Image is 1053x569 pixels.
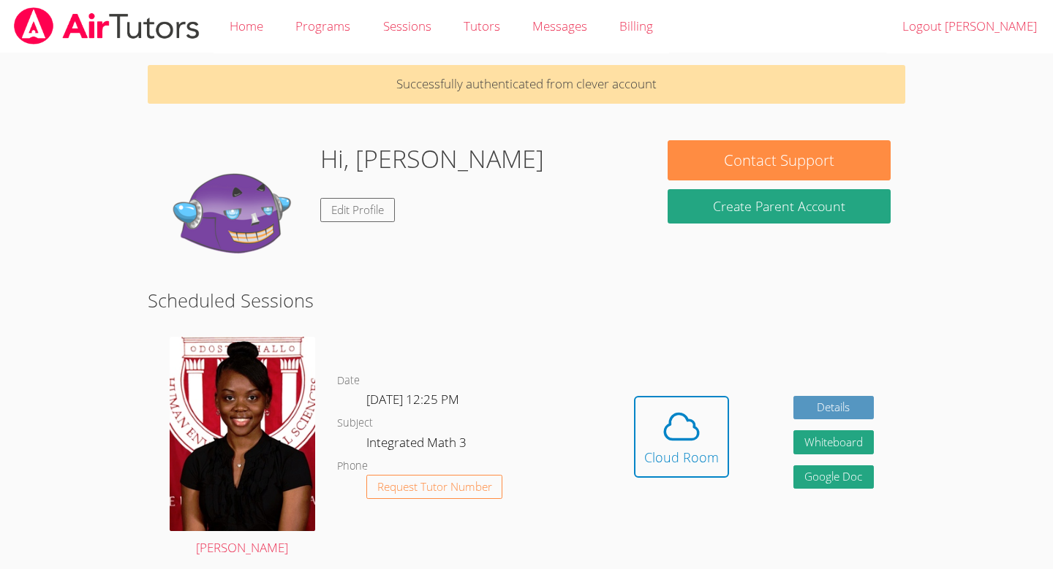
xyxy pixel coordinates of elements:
[634,396,729,478] button: Cloud Room
[366,475,503,499] button: Request Tutor Number
[12,7,201,45] img: airtutors_banner-c4298cdbf04f3fff15de1276eac7730deb9818008684d7c2e4769d2f7ddbe033.png
[320,198,395,222] a: Edit Profile
[644,447,719,467] div: Cloud Room
[668,140,890,180] button: Contact Support
[337,457,368,476] dt: Phone
[170,337,315,531] img: avatar.png
[793,430,874,454] button: Whiteboard
[337,414,373,432] dt: Subject
[532,18,587,34] span: Messages
[337,372,360,390] dt: Date
[148,286,906,314] h2: Scheduled Sessions
[377,481,492,492] span: Request Tutor Number
[366,391,459,408] span: [DATE] 12:25 PM
[793,396,874,420] a: Details
[793,465,874,489] a: Google Doc
[148,65,906,104] p: Successfully authenticated from clever account
[366,432,469,457] dd: Integrated Math 3
[668,189,890,224] button: Create Parent Account
[320,140,544,177] h1: Hi, [PERSON_NAME]
[170,337,315,558] a: [PERSON_NAME]
[162,140,309,286] img: default.png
